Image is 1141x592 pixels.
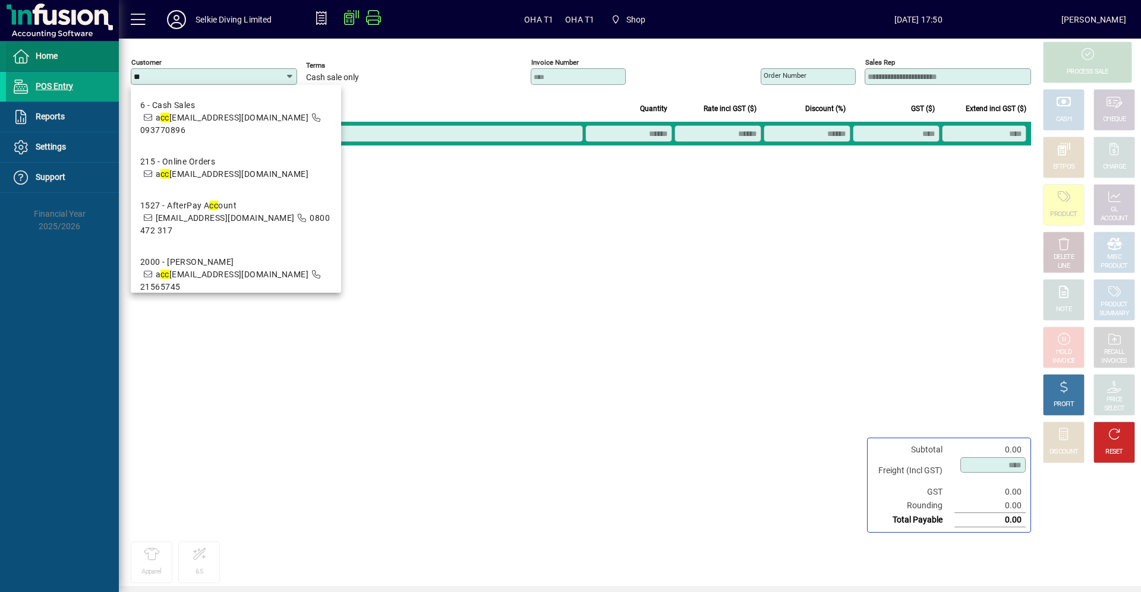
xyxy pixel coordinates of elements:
em: cc [209,201,218,210]
td: 0.00 [954,485,1026,499]
div: SELECT [1104,404,1125,413]
span: a [EMAIL_ADDRESS][DOMAIN_NAME] [156,169,309,179]
div: PRICE [1107,395,1123,404]
div: PRODUCT [1050,210,1077,219]
div: CASH [1056,115,1071,124]
mat-label: Order number [764,71,806,80]
span: [EMAIL_ADDRESS][DOMAIN_NAME] [156,213,295,223]
div: INVOICE [1052,357,1074,366]
span: a [EMAIL_ADDRESS][DOMAIN_NAME] [156,270,309,279]
span: OHA T1 [565,10,594,29]
div: SUMMARY [1099,309,1129,318]
span: Quantity [640,102,667,115]
mat-label: Invoice number [531,58,579,67]
td: GST [872,485,954,499]
div: PROFIT [1054,400,1074,409]
span: Cash sale only [306,73,359,83]
div: PRODUCT [1101,262,1127,271]
div: RESET [1105,448,1123,457]
span: Discount (%) [805,102,846,115]
mat-option: 6 - Cash Sales [131,90,341,146]
a: Support [6,163,119,192]
div: ACCOUNT [1101,214,1128,223]
td: 0.00 [954,513,1026,527]
div: DISCOUNT [1049,448,1078,457]
div: 2000 - [PERSON_NAME] [140,256,332,268]
span: Support [36,172,65,182]
em: cc [160,169,169,179]
em: cc [160,113,169,122]
mat-option: 1527 - AfterPay Account [131,190,341,246]
div: 6.5 [196,568,203,577]
div: Selkie Diving Limited [196,10,272,29]
span: OHA T1 [524,10,553,29]
div: GL [1111,205,1118,214]
div: 215 - Online Orders [140,156,308,168]
mat-label: Customer [131,58,162,67]
div: HOLD [1056,348,1071,357]
div: EFTPOS [1053,163,1075,172]
div: 1527 - AfterPay A ount [140,200,332,212]
div: LINE [1058,262,1070,271]
span: [DATE] 17:50 [776,10,1061,29]
td: Total Payable [872,513,954,527]
td: Rounding [872,499,954,513]
span: Shop [626,10,646,29]
span: 093770896 [140,125,185,135]
div: Apparel [141,568,161,577]
button: Profile [157,9,196,30]
mat-option: 2000 - Jenny Elliott [131,246,341,303]
span: 21565745 [140,282,181,292]
a: Settings [6,132,119,162]
td: 0.00 [954,499,1026,513]
span: Reports [36,112,65,121]
div: NOTE [1056,305,1071,314]
span: POS Entry [36,81,73,91]
span: Rate incl GST ($) [704,102,757,115]
mat-label: Sales rep [865,58,895,67]
span: Settings [36,142,66,151]
a: Home [6,42,119,71]
td: Freight (Incl GST) [872,457,954,485]
div: DELETE [1054,253,1074,262]
div: PRODUCT [1101,300,1127,309]
td: Subtotal [872,443,954,457]
div: 6 - Cash Sales [140,99,332,112]
span: a [EMAIL_ADDRESS][DOMAIN_NAME] [156,113,309,122]
mat-option: 215 - Online Orders [131,146,341,190]
td: 0.00 [954,443,1026,457]
div: INVOICES [1101,357,1127,366]
div: PROCESS SALE [1067,68,1108,77]
span: Home [36,51,58,61]
div: RECALL [1104,348,1125,357]
div: [PERSON_NAME] [1061,10,1126,29]
span: Extend incl GST ($) [966,102,1026,115]
span: GST ($) [911,102,935,115]
em: cc [160,270,169,279]
div: CHEQUE [1103,115,1126,124]
span: Shop [606,9,650,30]
a: Reports [6,102,119,132]
span: Terms [306,62,377,69]
div: MISC [1107,253,1121,262]
div: CHARGE [1103,163,1126,172]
